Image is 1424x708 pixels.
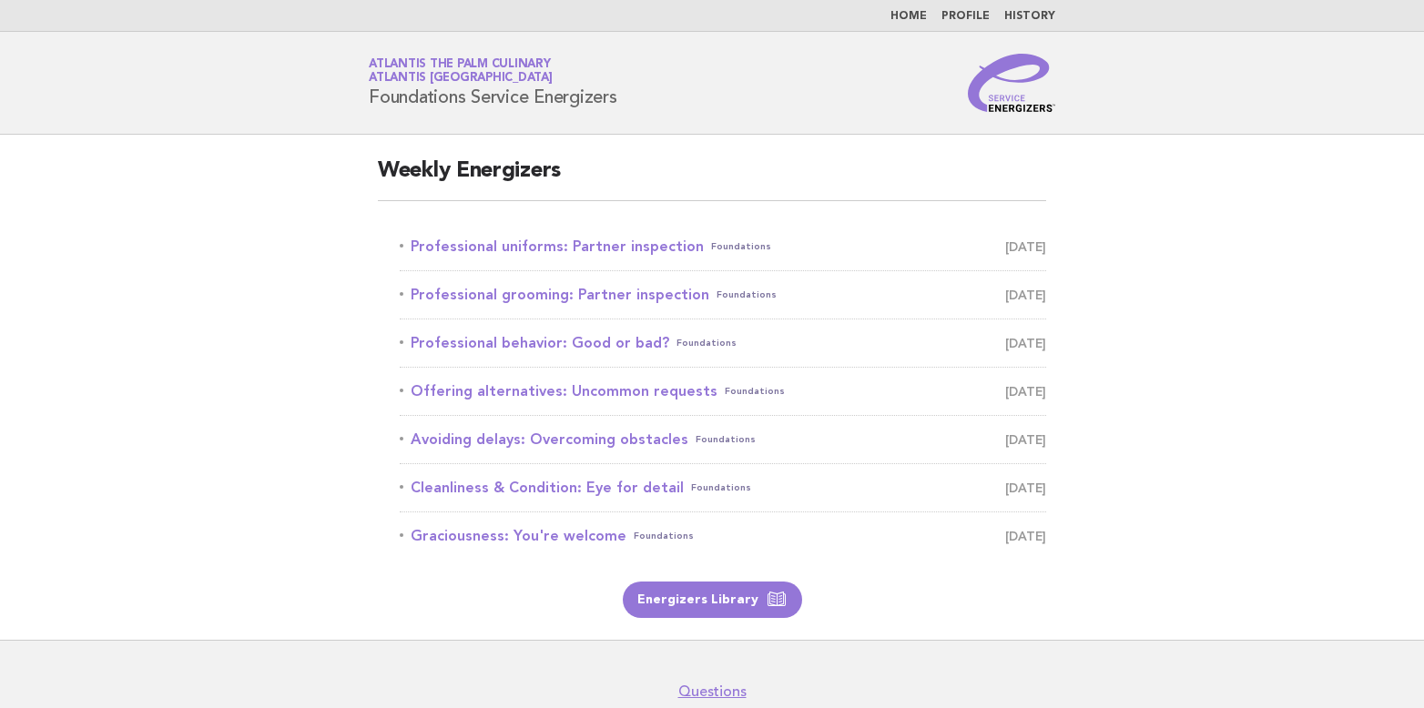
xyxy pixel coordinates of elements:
img: Service Energizers [968,54,1055,112]
span: [DATE] [1005,427,1046,452]
a: Graciousness: You're welcomeFoundations [DATE] [400,523,1046,549]
span: [DATE] [1005,330,1046,356]
a: Profile [941,11,990,22]
h2: Weekly Energizers [378,157,1046,201]
a: Home [890,11,927,22]
span: Foundations [634,523,694,549]
span: [DATE] [1005,282,1046,308]
h1: Foundations Service Energizers [369,59,617,106]
span: Foundations [717,282,777,308]
span: [DATE] [1005,379,1046,404]
a: Avoiding delays: Overcoming obstaclesFoundations [DATE] [400,427,1046,452]
span: Foundations [711,234,771,259]
a: Professional uniforms: Partner inspectionFoundations [DATE] [400,234,1046,259]
span: [DATE] [1005,523,1046,549]
a: Professional behavior: Good or bad?Foundations [DATE] [400,330,1046,356]
span: Foundations [676,330,737,356]
a: Atlantis The Palm CulinaryAtlantis [GEOGRAPHIC_DATA] [369,58,553,84]
span: Foundations [696,427,756,452]
span: Foundations [725,379,785,404]
a: Questions [678,683,747,701]
span: Atlantis [GEOGRAPHIC_DATA] [369,73,553,85]
a: Professional grooming: Partner inspectionFoundations [DATE] [400,282,1046,308]
span: Foundations [691,475,751,501]
a: Energizers Library [623,582,802,618]
span: [DATE] [1005,475,1046,501]
a: Offering alternatives: Uncommon requestsFoundations [DATE] [400,379,1046,404]
span: [DATE] [1005,234,1046,259]
a: Cleanliness & Condition: Eye for detailFoundations [DATE] [400,475,1046,501]
a: History [1004,11,1055,22]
